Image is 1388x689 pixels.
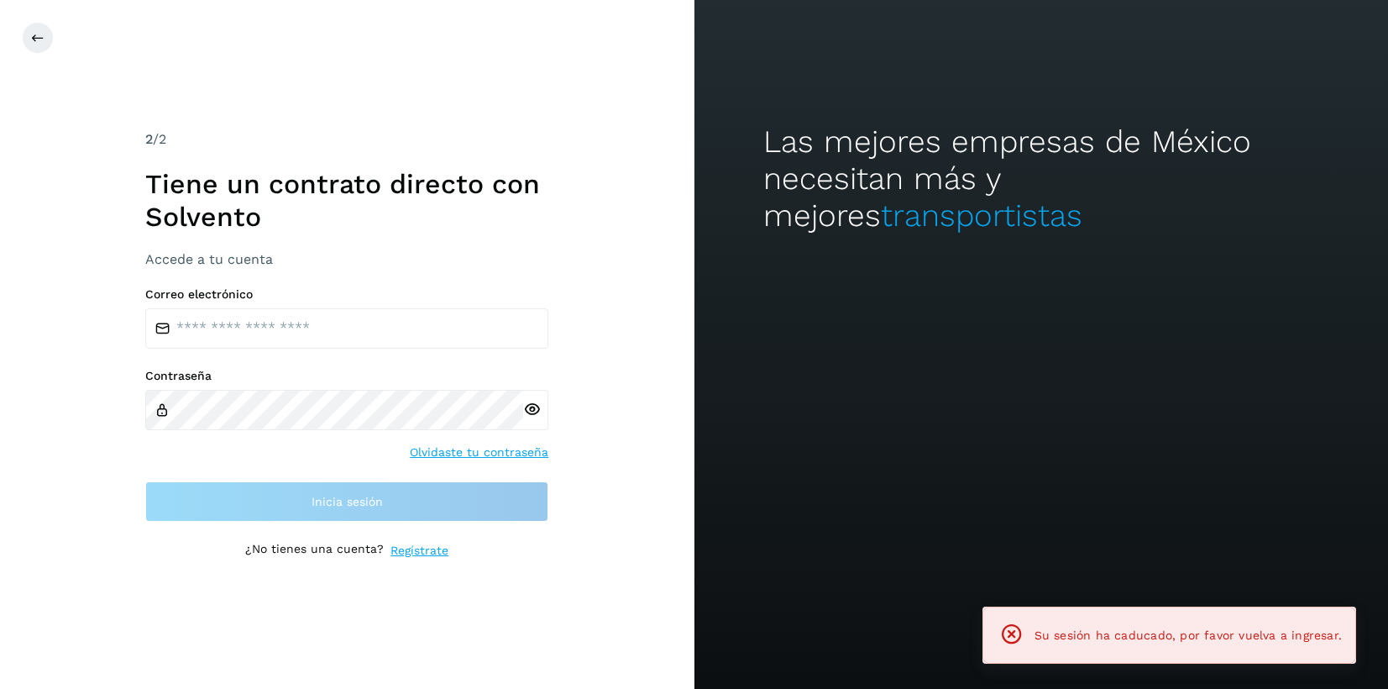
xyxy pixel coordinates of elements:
a: Olvidaste tu contraseña [410,444,548,461]
div: /2 [145,129,548,150]
label: Contraseña [145,369,548,383]
span: Inicia sesión [312,496,383,508]
h1: Tiene un contrato directo con Solvento [145,168,548,233]
span: transportistas [881,197,1082,234]
span: 2 [145,131,153,147]
label: Correo electrónico [145,287,548,302]
h2: Las mejores empresas de México necesitan más y mejores [763,124,1318,235]
a: Regístrate [390,542,448,560]
button: Inicia sesión [145,481,548,522]
span: Su sesión ha caducado, por favor vuelva a ingresar. [1034,629,1342,642]
p: ¿No tienes una cuenta? [245,542,384,560]
h3: Accede a tu cuenta [145,251,548,267]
